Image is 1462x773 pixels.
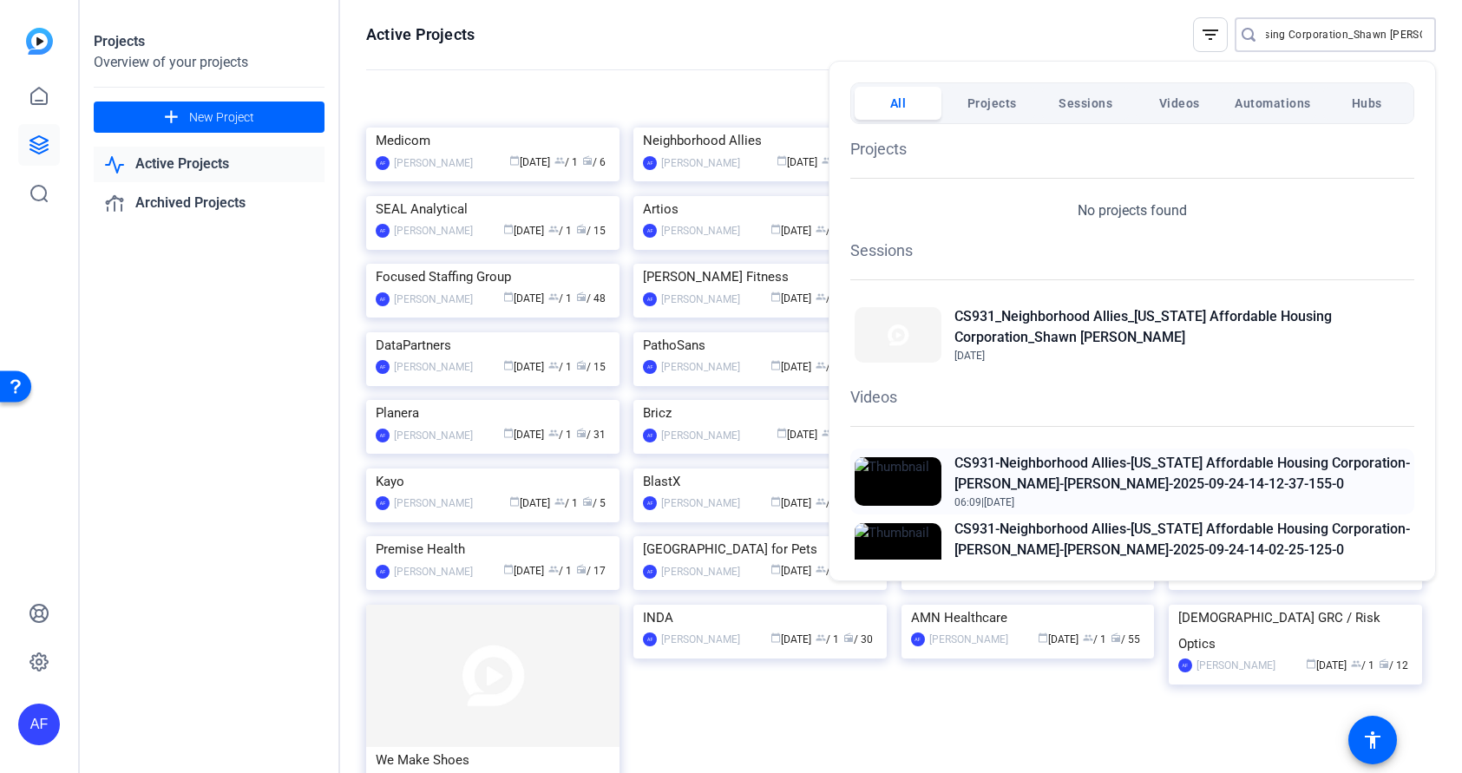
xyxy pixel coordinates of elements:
[967,88,1017,119] span: Projects
[981,496,984,508] span: |
[954,306,1410,348] h2: CS931_Neighborhood Allies_[US_STATE] Affordable Housing Corporation_Shawn [PERSON_NAME]
[1352,88,1382,119] span: Hubs
[1078,200,1187,221] p: No projects found
[984,496,1014,508] span: [DATE]
[1059,88,1112,119] span: Sessions
[850,385,1414,409] h1: Videos
[890,88,907,119] span: All
[855,307,941,362] img: Thumbnail
[954,453,1410,495] h2: CS931-Neighborhood Allies-[US_STATE] Affordable Housing Corporation-[PERSON_NAME]-[PERSON_NAME]-2...
[855,523,941,572] img: Thumbnail
[1235,88,1311,119] span: Automations
[954,496,981,508] span: 06:09
[855,457,941,506] img: Thumbnail
[850,239,1414,262] h1: Sessions
[954,519,1410,560] h2: CS931-Neighborhood Allies-[US_STATE] Affordable Housing Corporation-[PERSON_NAME]-[PERSON_NAME]-2...
[1159,88,1200,119] span: Videos
[954,350,985,362] span: [DATE]
[850,137,1414,160] h1: Projects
